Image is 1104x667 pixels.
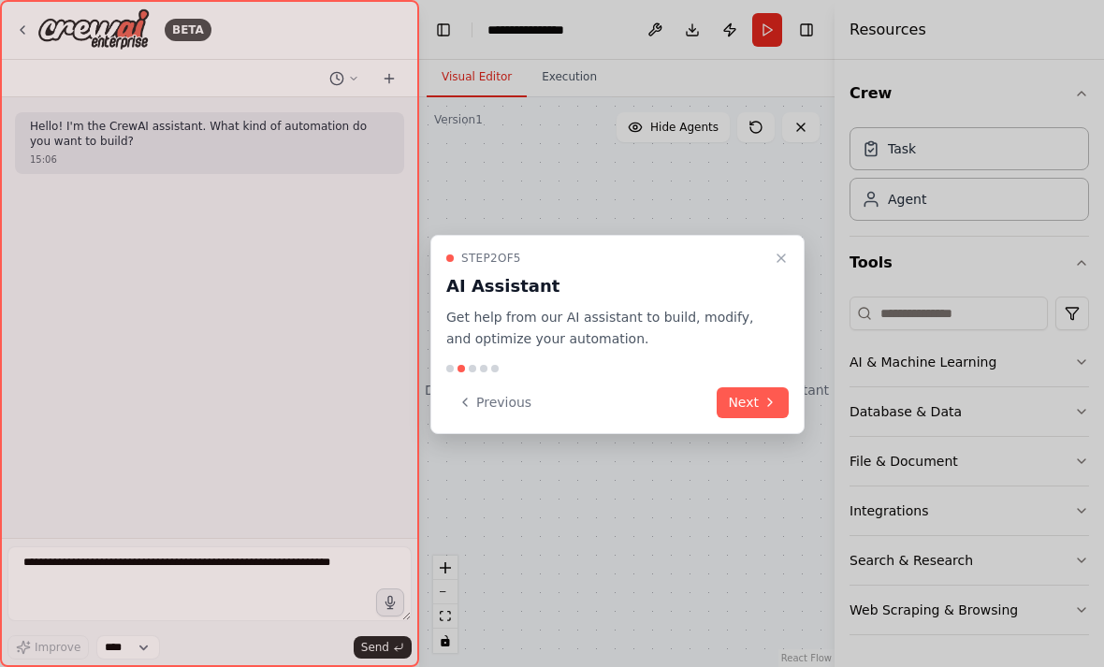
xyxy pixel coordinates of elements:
button: Close walkthrough [770,247,792,269]
button: Previous [446,387,543,418]
h3: AI Assistant [446,273,766,299]
p: Get help from our AI assistant to build, modify, and optimize your automation. [446,307,766,350]
button: Next [717,387,789,418]
span: Step 2 of 5 [461,251,521,266]
button: Hide left sidebar [430,17,457,43]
